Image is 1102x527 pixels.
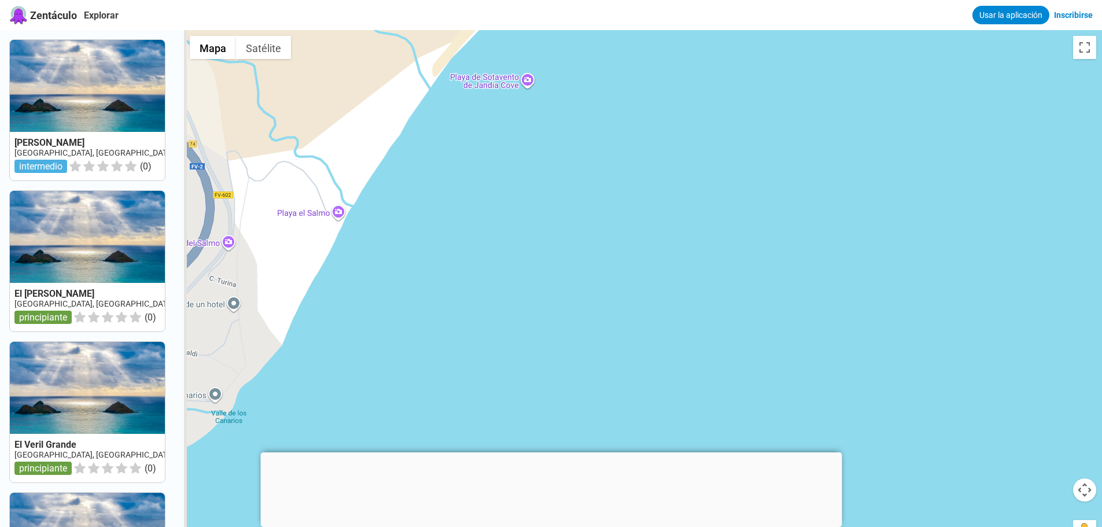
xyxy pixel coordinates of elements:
[9,6,28,24] img: Logotipo de Zentacle
[14,450,174,459] a: [GEOGRAPHIC_DATA], [GEOGRAPHIC_DATA]
[246,42,281,54] font: Satélite
[84,10,119,21] a: Explorar
[236,36,291,59] button: Muestra las imagenes de satelite
[260,452,842,524] iframe: Anuncio
[14,299,174,308] a: [GEOGRAPHIC_DATA], [GEOGRAPHIC_DATA]
[30,9,77,21] font: Zentáculo
[14,148,174,157] a: [GEOGRAPHIC_DATA], [GEOGRAPHIC_DATA]
[972,6,1049,24] a: Usar la aplicación
[1054,10,1093,20] a: Inscribirse
[200,42,226,54] font: Mapa
[190,36,236,59] button: Muestra del callejero
[1073,478,1096,502] button: Controles de visualización del mapa
[979,10,1042,20] font: Usar la aplicación
[9,6,77,24] a: Logotipo de ZentacleZentáculo
[1073,36,1096,59] button: Cambiar a la vista en pantalla completa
